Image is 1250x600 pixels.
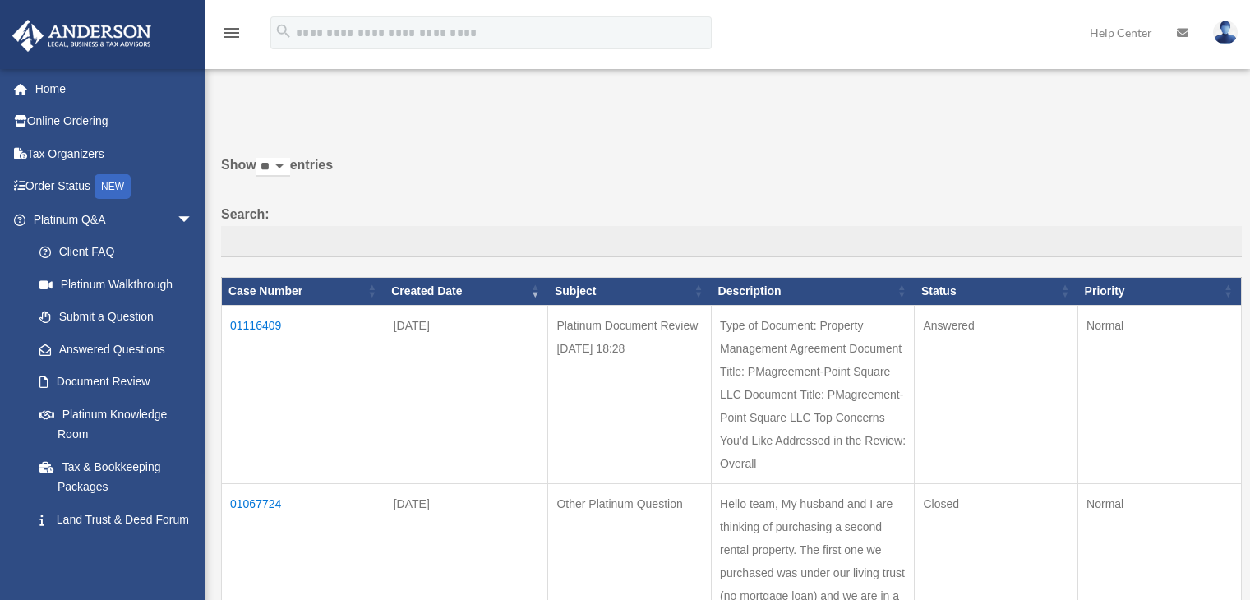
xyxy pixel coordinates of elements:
[1078,305,1242,483] td: Normal
[23,366,210,399] a: Document Review
[177,203,210,237] span: arrow_drop_down
[7,20,156,52] img: Anderson Advisors Platinum Portal
[548,277,712,305] th: Subject: activate to sort column ascending
[915,277,1078,305] th: Status: activate to sort column ascending
[23,503,210,536] a: Land Trust & Deed Forum
[548,305,712,483] td: Platinum Document Review [DATE] 18:28
[23,450,210,503] a: Tax & Bookkeeping Packages
[385,305,548,483] td: [DATE]
[1078,277,1242,305] th: Priority: activate to sort column ascending
[221,226,1242,257] input: Search:
[712,305,915,483] td: Type of Document: Property Management Agreement Document Title: PMagreement-Point Square LLC Docu...
[274,22,293,40] i: search
[23,301,210,334] a: Submit a Question
[12,72,218,105] a: Home
[23,398,210,450] a: Platinum Knowledge Room
[12,105,218,138] a: Online Ordering
[712,277,915,305] th: Description: activate to sort column ascending
[221,203,1242,257] label: Search:
[12,203,210,236] a: Platinum Q&Aarrow_drop_down
[221,154,1242,193] label: Show entries
[12,170,218,204] a: Order StatusNEW
[23,236,210,269] a: Client FAQ
[385,277,548,305] th: Created Date: activate to sort column ascending
[256,158,290,177] select: Showentries
[95,174,131,199] div: NEW
[23,333,201,366] a: Answered Questions
[222,29,242,43] a: menu
[222,305,385,483] td: 01116409
[222,23,242,43] i: menu
[915,305,1078,483] td: Answered
[12,137,218,170] a: Tax Organizers
[1213,21,1238,44] img: User Pic
[23,268,210,301] a: Platinum Walkthrough
[23,536,210,569] a: Portal Feedback
[222,277,385,305] th: Case Number: activate to sort column ascending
